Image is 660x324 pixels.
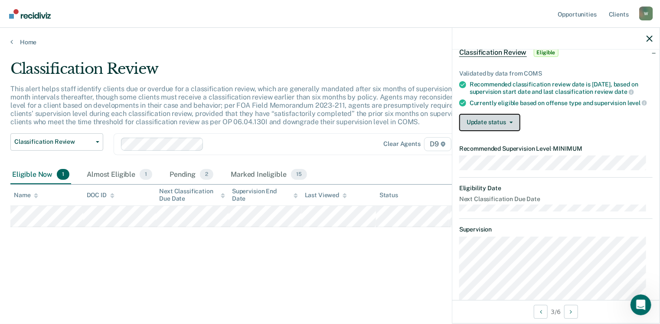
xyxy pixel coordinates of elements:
[627,99,647,106] span: level
[470,99,653,107] div: Currently eligible based on offense type and supervision
[631,294,651,315] iframe: Intercom live chat
[85,165,154,185] div: Almost Eligible
[168,165,215,185] div: Pending
[14,138,92,145] span: Classification Review
[470,81,653,96] div: Recommended classification review date is [DATE], based on supervision start date and last classi...
[534,48,559,57] span: Eligible
[639,7,653,20] button: Profile dropdown button
[159,188,225,202] div: Next Classification Due Date
[459,145,653,152] dt: Recommended Supervision Level MINIMUM
[200,169,213,180] span: 2
[459,185,653,192] dt: Eligibility Date
[639,7,653,20] div: W
[140,169,152,180] span: 1
[424,137,451,151] span: D9
[87,192,114,199] div: DOC ID
[14,192,38,199] div: Name
[564,305,578,319] button: Next Opportunity
[305,192,347,199] div: Last Viewed
[459,226,653,233] dt: Supervision
[614,88,634,95] span: date
[10,60,506,85] div: Classification Review
[459,114,520,131] button: Update status
[10,38,650,46] a: Home
[459,48,527,57] span: Classification Review
[551,145,553,152] span: •
[10,165,71,185] div: Eligible Now
[379,192,398,199] div: Status
[291,169,307,180] span: 15
[452,300,660,323] div: 3 / 6
[384,140,421,148] div: Clear agents
[459,70,653,77] div: Validated by data from COMS
[534,305,548,319] button: Previous Opportunity
[9,9,51,19] img: Recidiviz
[232,188,298,202] div: Supervision End Date
[229,165,308,185] div: Marked Ineligible
[57,169,69,180] span: 1
[452,39,660,66] div: Classification ReviewEligible
[459,195,653,203] dt: Next Classification Due Date
[10,85,503,126] p: This alert helps staff identify clients due or overdue for a classification review, which are gen...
